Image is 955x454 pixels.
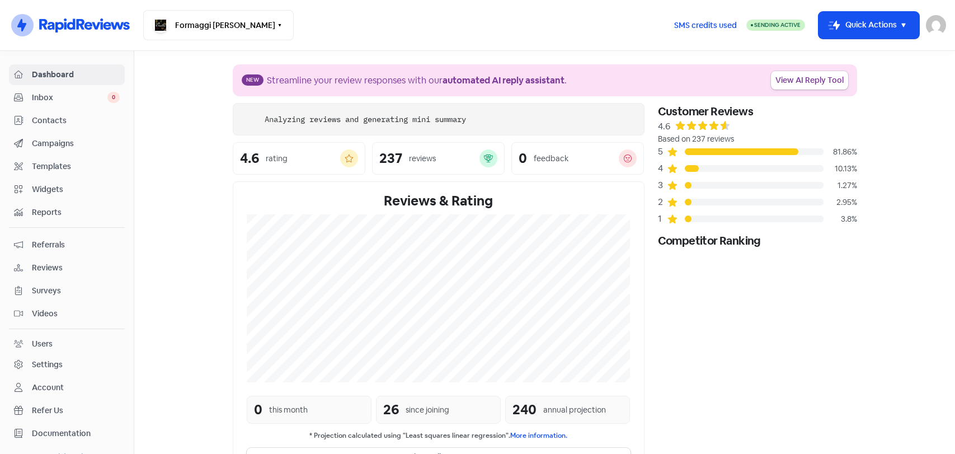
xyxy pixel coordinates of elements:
[926,15,946,35] img: User
[9,258,125,278] a: Reviews
[658,212,667,226] div: 1
[9,377,125,398] a: Account
[9,354,125,375] a: Settings
[265,114,466,125] div: Analyzing reviews and generating mini summary
[9,202,125,223] a: Reports
[32,308,120,320] span: Videos
[9,64,125,85] a: Dashboard
[107,92,120,103] span: 0
[32,69,120,81] span: Dashboard
[658,103,857,120] div: Customer Reviews
[9,303,125,324] a: Videos
[9,87,125,108] a: Inbox 0
[9,235,125,255] a: Referrals
[9,400,125,421] a: Refer Us
[269,404,308,416] div: this month
[247,191,631,211] div: Reviews & Rating
[266,153,288,165] div: rating
[143,10,294,40] button: Formaggi [PERSON_NAME]
[32,405,120,416] span: Refer Us
[510,431,567,440] a: More information.
[32,338,53,350] div: Users
[32,262,120,274] span: Reviews
[32,184,120,195] span: Widgets
[32,239,120,251] span: Referrals
[658,133,857,145] div: Based on 237 reviews
[519,152,527,165] div: 0
[32,428,120,439] span: Documentation
[818,12,919,39] button: Quick Actions
[9,179,125,200] a: Widgets
[665,18,746,30] a: SMS credits used
[443,74,564,86] b: automated AI reply assistant
[534,153,568,165] div: feedback
[824,180,857,191] div: 1.27%
[9,334,125,354] a: Users
[824,146,857,158] div: 81.86%
[32,92,107,104] span: Inbox
[771,71,848,90] a: View AI Reply Tool
[254,400,262,420] div: 0
[409,153,436,165] div: reviews
[9,280,125,301] a: Surveys
[658,179,667,192] div: 3
[383,400,399,420] div: 26
[824,163,857,175] div: 10.13%
[658,120,670,133] div: 4.6
[512,400,537,420] div: 240
[32,359,63,371] div: Settings
[32,207,120,218] span: Reports
[247,430,631,441] small: * Projection calculated using "Least squares linear regression".
[543,404,606,416] div: annual projection
[9,133,125,154] a: Campaigns
[746,18,805,32] a: Sending Active
[406,404,449,416] div: since joining
[9,110,125,131] a: Contacts
[658,195,667,209] div: 2
[658,145,667,158] div: 5
[372,142,505,175] a: 237reviews
[32,138,120,149] span: Campaigns
[240,152,259,165] div: 4.6
[9,156,125,177] a: Templates
[658,232,857,249] div: Competitor Ranking
[754,21,801,29] span: Sending Active
[674,20,737,31] span: SMS credits used
[511,142,644,175] a: 0feedback
[658,162,667,175] div: 4
[267,74,567,87] div: Streamline your review responses with our .
[379,152,402,165] div: 237
[824,213,857,225] div: 3.8%
[32,285,120,297] span: Surveys
[242,74,264,86] span: New
[9,423,125,444] a: Documentation
[824,196,857,208] div: 2.95%
[233,142,365,175] a: 4.6rating
[32,161,120,172] span: Templates
[32,382,64,394] div: Account
[32,115,120,127] span: Contacts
